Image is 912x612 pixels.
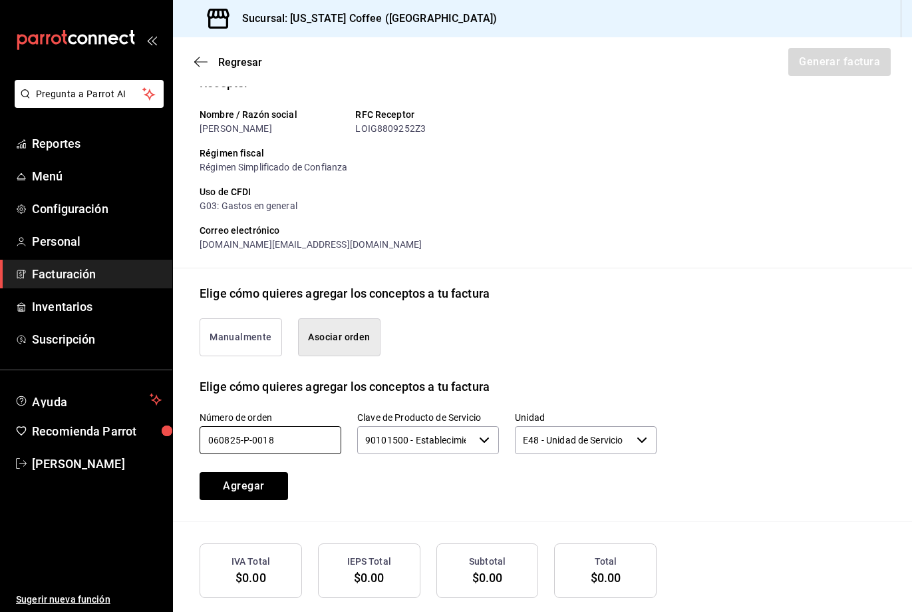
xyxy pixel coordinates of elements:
[200,224,657,238] div: Correo electrónico
[347,555,391,569] h3: IEPS Total
[15,80,164,108] button: Pregunta a Parrot AI
[218,56,262,69] span: Regresar
[595,555,617,569] h3: Total
[200,412,341,422] label: Número de orden
[200,122,345,136] div: [PERSON_NAME]
[231,555,270,569] h3: IVA Total
[515,426,631,454] input: Elige una opción
[231,11,497,27] h3: Sucursal: [US_STATE] Coffee ([GEOGRAPHIC_DATA])
[200,284,490,302] div: Elige cómo quieres agregar los conceptos a tu factura
[9,97,164,111] a: Pregunta a Parrot AI
[357,412,499,422] label: Clave de Producto de Servicio
[354,571,384,585] span: $0.00
[32,200,162,218] span: Configuración
[16,593,162,607] span: Sugerir nueva función
[355,108,500,122] div: RFC Receptor
[469,555,506,569] h3: Subtotal
[32,330,162,348] span: Suscripción
[355,122,500,136] div: LOIG8809252Z3
[200,378,490,396] div: Elige cómo quieres agregar los conceptos a tu factura
[200,238,657,252] div: [DOMAIN_NAME][EMAIL_ADDRESS][DOMAIN_NAME]
[32,298,162,316] span: Inventarios
[200,185,657,199] div: Uso de CFDI
[32,455,162,473] span: [PERSON_NAME]
[32,167,162,185] span: Menú
[357,426,474,454] input: Elige una opción
[32,422,162,440] span: Recomienda Parrot
[200,199,657,213] div: G03: Gastos en general
[298,318,380,356] button: Asociar orden
[472,571,503,585] span: $0.00
[200,318,282,356] button: Manualmente
[32,135,162,153] span: Reportes
[36,87,143,101] span: Pregunta a Parrot AI
[32,232,162,250] span: Personal
[591,571,621,585] span: $0.00
[146,35,157,45] button: open_drawer_menu
[200,160,657,174] div: Régimen Simplificado de Confianza
[515,412,657,422] label: Unidad
[200,108,345,122] div: Nombre / Razón social
[194,56,262,69] button: Regresar
[32,265,162,283] span: Facturación
[200,147,657,160] div: Régimen fiscal
[200,426,341,454] input: 000000-P-0000
[32,392,144,408] span: Ayuda
[235,571,266,585] span: $0.00
[200,472,288,500] button: Agregar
